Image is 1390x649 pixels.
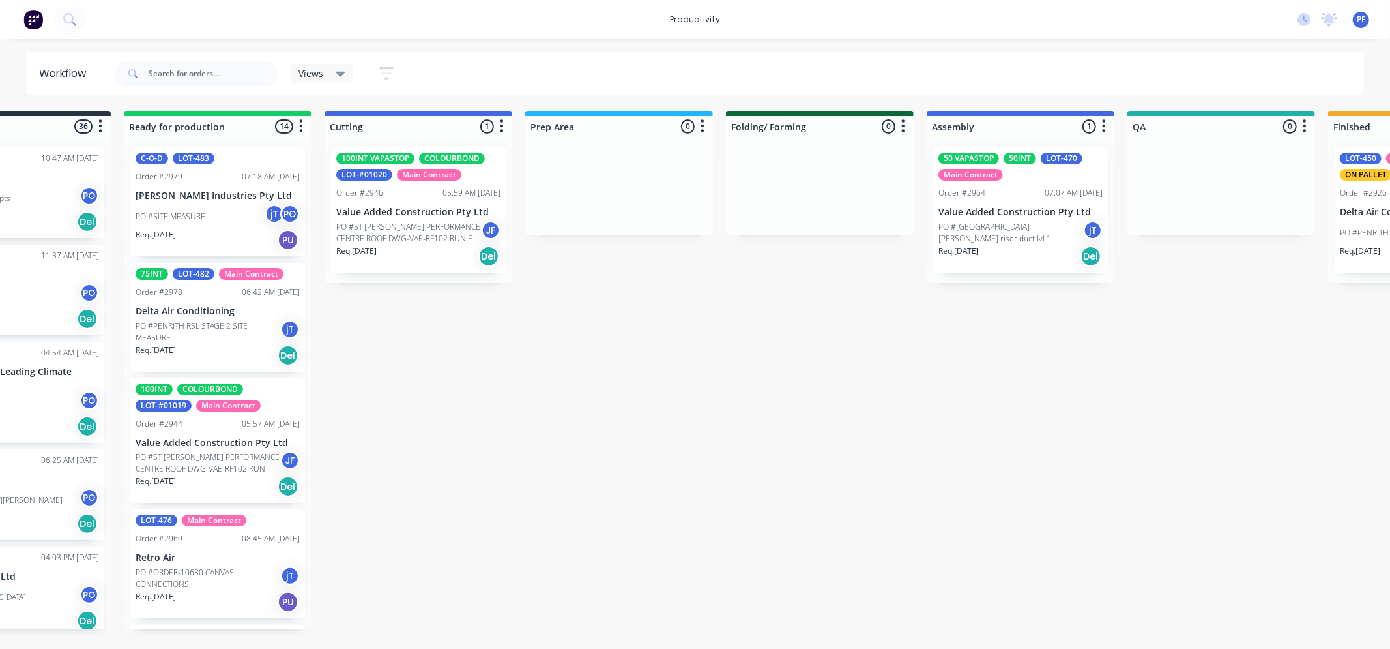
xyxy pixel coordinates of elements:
span: Views [298,67,323,80]
p: PO #ST [PERSON_NAME] PERFORMANCE CENTRE ROOF DWG-VAE-RF102 RUN i [136,451,280,475]
p: Req. [DATE] [136,344,176,356]
p: Req. [DATE] [1340,245,1380,257]
div: JF [481,220,500,240]
div: Del [77,513,98,534]
div: LOT-#01019 [136,400,192,412]
div: Order #2978 [136,286,182,298]
p: Delta Air Conditioning [136,306,300,317]
div: 75INTLOT-482Main ContractOrder #297806:42 AM [DATE]Delta Air ConditioningPO #PENRITH RSL STAGE 2 ... [130,263,305,372]
div: PU [278,230,298,250]
p: Req. [DATE] [136,475,176,487]
div: 07:18 AM [DATE] [242,171,300,183]
div: productivity [663,10,727,29]
input: Search for orders... [149,61,278,87]
div: 04:03 PM [DATE] [41,552,99,564]
p: [PERSON_NAME] Industries Pty Ltd [136,190,300,202]
p: Req. [DATE] [938,245,979,257]
div: Main Contract [397,169,461,181]
div: 11:37 AM [DATE] [41,250,99,262]
div: 05:59 AM [DATE] [442,187,500,199]
div: LOT-450 [1340,153,1382,164]
div: C-O-D [136,153,168,164]
div: 100INT [136,384,173,395]
div: 08:45 AM [DATE] [242,533,300,545]
p: Retro Air [136,552,300,564]
div: PO [280,204,300,224]
span: PF [1357,14,1365,25]
div: Workflow [39,66,93,82]
div: LOT-482 [173,268,214,280]
div: PU [278,592,298,612]
div: jT [1083,220,1103,240]
div: Del [77,309,98,329]
p: Req. [DATE] [336,245,377,257]
div: Order #2964 [938,187,985,199]
p: Req. [DATE] [136,591,176,603]
div: 100INTCOLOURBONDLOT-#01019Main ContractOrder #294405:57 AM [DATE]Value Added Construction Pty Ltd... [130,378,305,504]
div: Order #2944 [136,418,182,430]
div: 100INT VAPASTOP [336,153,414,164]
div: Del [77,416,98,437]
div: Del [278,476,298,497]
p: Value Added Construction Pty Ltd [938,207,1103,218]
div: 07:07 AM [DATE] [1045,187,1103,199]
div: Main Contract [938,169,1003,181]
div: LOT-#01020 [336,169,392,181]
div: 75INT [136,268,168,280]
div: COLOURBOND [177,384,243,395]
div: PO [80,283,99,303]
div: JF [280,451,300,470]
div: LOT-476 [136,515,177,526]
div: 50 VAPASTOP [938,153,999,164]
p: Value Added Construction Pty Ltd [336,207,500,218]
p: Value Added Construction Pty Ltd [136,438,300,449]
p: PO #[GEOGRAPHIC_DATA][PERSON_NAME] riser duct lvl 1 [938,221,1083,245]
div: COLOURBOND [419,153,485,164]
div: 50INT [1004,153,1036,164]
p: Req. [DATE] [136,229,176,241]
div: PO [80,488,99,507]
p: PO #SITE MEASURE [136,211,205,222]
div: 06:42 AM [DATE] [242,286,300,298]
div: PO [80,391,99,410]
div: PO [80,186,99,205]
p: PO #PENRITH RSL STAGE 2 SITE MEASURE [136,320,280,344]
img: Factory [23,10,43,29]
p: PO #ORDER-10630 CANVAS CONNECTIONS [136,567,280,590]
div: LOT-470 [1041,153,1082,164]
div: Del [278,345,298,366]
div: LOT-483 [173,153,214,164]
div: PO [80,585,99,605]
div: Del [1080,246,1101,267]
div: Order #2969 [136,533,182,545]
div: Del [77,611,98,631]
div: C-O-DLOT-483Order #297907:18 AM [DATE][PERSON_NAME] Industries Pty LtdPO #SITE MEASUREjTPOReq.[DA... [130,147,305,256]
div: jT [280,320,300,339]
div: Main Contract [219,268,283,280]
div: 10:47 AM [DATE] [41,153,99,164]
div: Del [478,246,499,267]
div: jT [265,204,284,224]
div: Main Contract [196,400,261,412]
p: PO #ST [PERSON_NAME] PERFORMANCE CENTRE ROOF DWG-VAE-RF102 RUN E [336,221,481,245]
div: 100INT VAPASTOPCOLOURBONDLOT-#01020Main ContractOrder #294605:59 AM [DATE]Value Added Constructio... [331,147,506,273]
div: Order #2926 [1340,187,1387,199]
div: LOT-476Main ContractOrder #296908:45 AM [DATE]Retro AirPO #ORDER-10630 CANVAS CONNECTIONSjTReq.[D... [130,509,305,618]
div: 50 VAPASTOP50INTLOT-470Main ContractOrder #296407:07 AM [DATE]Value Added Construction Pty LtdPO ... [933,147,1108,273]
div: Order #2946 [336,187,383,199]
div: 04:54 AM [DATE] [41,347,99,359]
div: 06:25 AM [DATE] [41,455,99,466]
div: Del [77,211,98,232]
div: jT [280,566,300,586]
div: 05:57 AM [DATE] [242,418,300,430]
div: Main Contract [182,515,246,526]
div: Order #2979 [136,171,182,183]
